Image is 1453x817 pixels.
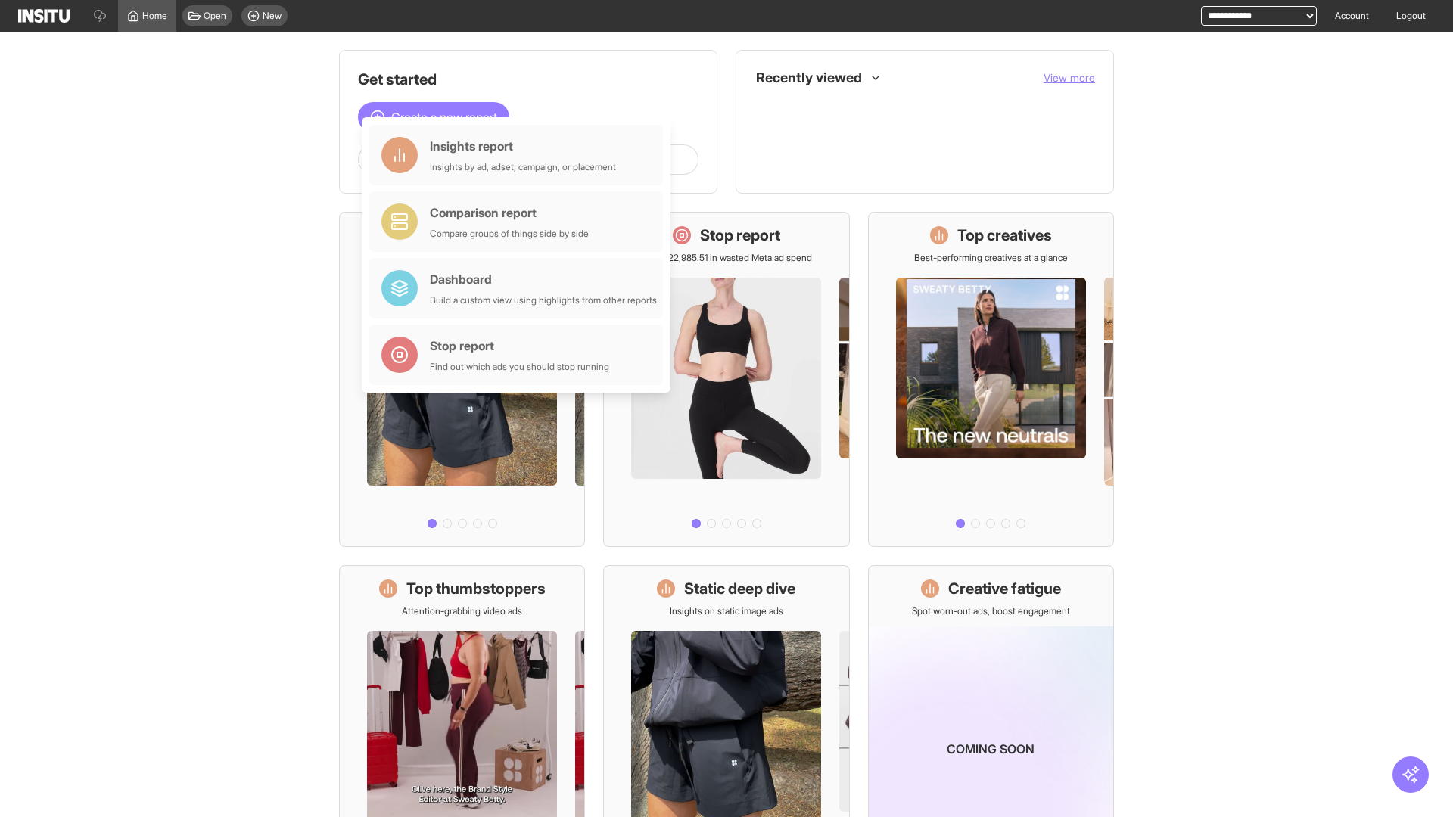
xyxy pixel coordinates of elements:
[430,337,609,355] div: Stop report
[914,252,1068,264] p: Best-performing creatives at a glance
[204,10,226,22] span: Open
[430,294,657,306] div: Build a custom view using highlights from other reports
[957,225,1052,246] h1: Top creatives
[1044,70,1095,85] button: View more
[406,578,546,599] h1: Top thumbstoppers
[430,161,616,173] div: Insights by ad, adset, campaign, or placement
[684,578,795,599] h1: Static deep dive
[402,605,522,617] p: Attention-grabbing video ads
[700,225,780,246] h1: Stop report
[430,203,589,222] div: Comparison report
[430,137,616,155] div: Insights report
[142,10,167,22] span: Home
[18,9,70,23] img: Logo
[263,10,282,22] span: New
[641,252,812,264] p: Save £22,985.51 in wasted Meta ad spend
[430,270,657,288] div: Dashboard
[391,108,497,126] span: Create a new report
[670,605,783,617] p: Insights on static image ads
[1044,71,1095,84] span: View more
[358,69,698,90] h1: Get started
[430,361,609,373] div: Find out which ads you should stop running
[339,212,585,547] a: What's live nowSee all active ads instantly
[358,102,509,132] button: Create a new report
[603,212,849,547] a: Stop reportSave £22,985.51 in wasted Meta ad spend
[868,212,1114,547] a: Top creativesBest-performing creatives at a glance
[430,228,589,240] div: Compare groups of things side by side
